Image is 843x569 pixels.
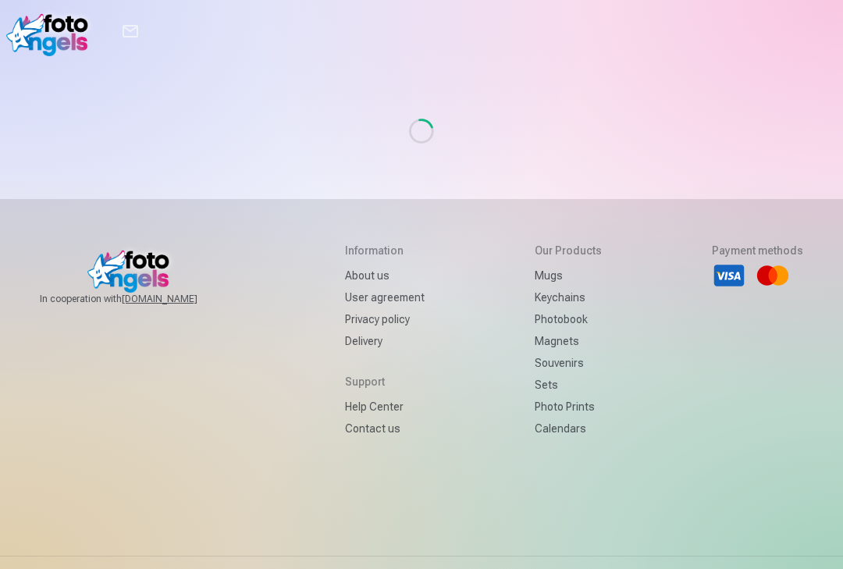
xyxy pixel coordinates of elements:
span: In cooperation with [40,293,235,305]
li: Mastercard [756,258,790,293]
a: Contact us [345,418,425,439]
a: Photo prints [535,396,602,418]
a: Calendars [535,418,602,439]
a: Privacy policy [345,308,425,330]
li: Visa [712,258,746,293]
h5: Payment methods [712,243,803,258]
a: Magnets [535,330,602,352]
a: Mugs [535,265,602,286]
a: User agreement [345,286,425,308]
img: /v1 [6,6,96,56]
a: Souvenirs [535,352,602,374]
a: Photobook [535,308,602,330]
h5: Support [345,374,425,389]
a: [DOMAIN_NAME] [122,293,235,305]
a: Delivery [345,330,425,352]
a: Sets [535,374,602,396]
a: Help Center [345,396,425,418]
h5: Information [345,243,425,258]
a: Keychains [535,286,602,308]
a: About us [345,265,425,286]
h5: Our products [535,243,602,258]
